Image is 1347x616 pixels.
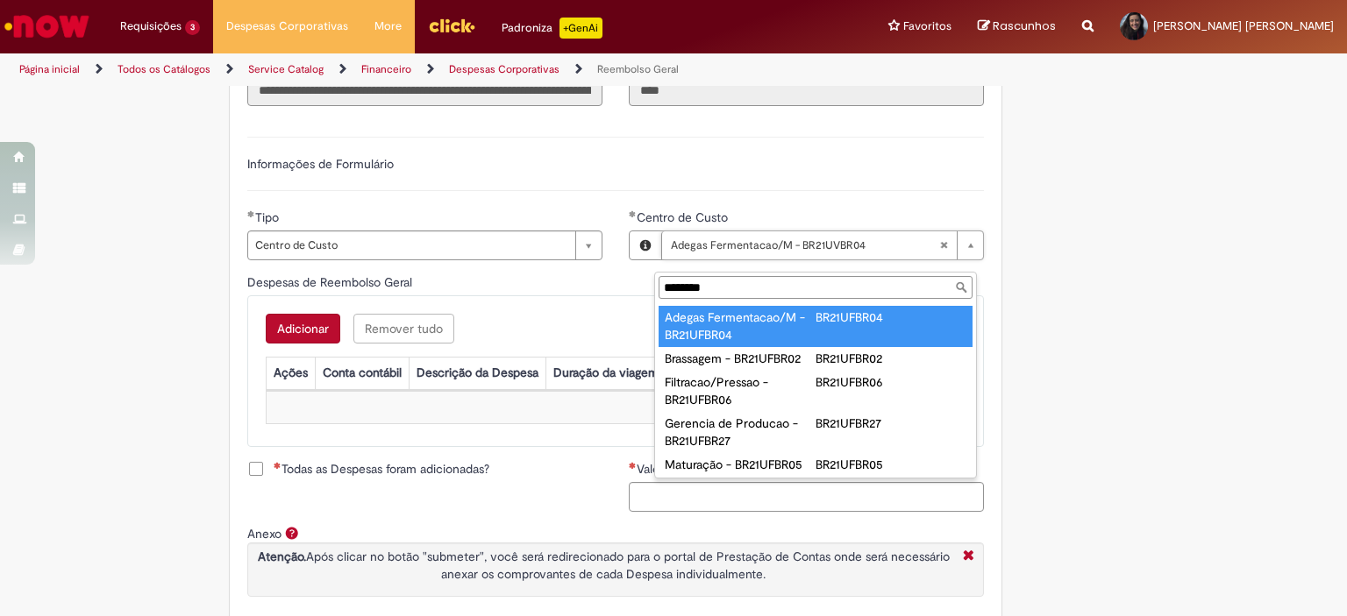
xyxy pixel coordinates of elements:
div: BR21UFBR05 [816,456,966,473]
div: Gerencia de Producao - BR21UFBR27 [665,414,816,450]
div: BR21UFBR04 [816,308,966,326]
div: BR21UFBR02 [816,350,966,367]
div: Filtracao/Pressao - BR21UFBR06 [665,373,816,408]
div: BR21UFBR06 [816,373,966,391]
div: Maturação - BR21UFBR05 [665,456,816,473]
div: Adegas Fermentacao/M - BR21UFBR04 [665,308,816,343]
ul: Centro de Custo [655,302,976,478]
div: BR21UFBR27 [816,414,966,432]
div: Brassagem - BR21UFBR02 [665,350,816,367]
